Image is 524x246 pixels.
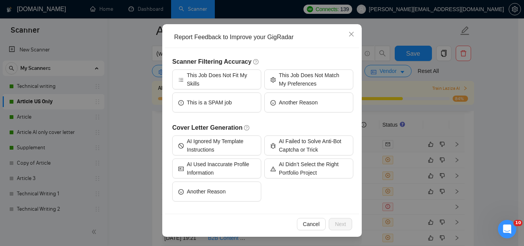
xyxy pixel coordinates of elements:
[253,59,259,65] span: question-circle
[172,135,261,155] button: stopAI Ignored My Template Instructions
[498,220,516,238] iframe: Intercom live chat
[279,137,347,154] span: AI Failed to Solve Anti-Bot Captcha or Trick
[174,33,355,41] div: Report Feedback to Improve your GigRadar
[270,165,276,171] span: warning
[178,165,184,171] span: idcard
[264,158,353,178] button: warningAI Didn’t Select the Right Portfolio Project
[172,158,261,178] button: idcardAI Used Inaccurate Profile Information
[172,92,261,112] button: exclamation-circleThis is a SPAM job
[187,160,255,177] span: AI Used Inaccurate Profile Information
[329,218,352,230] button: Next
[187,137,255,154] span: AI Ignored My Template Instructions
[187,98,232,107] span: This is a SPAM job
[172,182,261,201] button: frownAnother Reason
[244,125,250,131] span: question-circle
[341,24,362,45] button: Close
[279,98,318,107] span: Another Reason
[264,135,353,155] button: bugAI Failed to Solve Anti-Bot Captcha or Trick
[514,220,522,226] span: 10
[279,160,347,177] span: AI Didn’t Select the Right Portfolio Project
[303,220,320,228] span: Cancel
[348,31,354,37] span: close
[264,69,353,89] button: settingThis Job Does Not Match My Preferences
[297,218,326,230] button: Cancel
[264,92,353,112] button: frownAnother Reason
[279,71,347,88] span: This Job Does Not Match My Preferences
[187,187,226,196] span: Another Reason
[178,99,184,105] span: exclamation-circle
[172,123,353,132] h5: Cover Letter Generation
[178,142,184,148] span: stop
[187,71,255,88] span: This Job Does Not Fit My Skills
[270,99,276,105] span: frown
[178,76,184,82] span: bars
[270,142,276,148] span: bug
[178,188,184,194] span: frown
[172,69,261,89] button: barsThis Job Does Not Fit My Skills
[172,57,353,66] h5: Scanner Filtering Accuracy
[270,76,276,82] span: setting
